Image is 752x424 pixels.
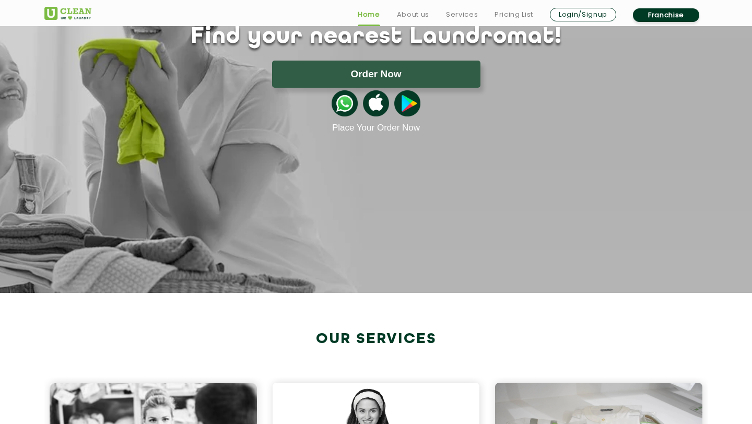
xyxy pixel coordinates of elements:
[44,331,708,348] h2: Our Services
[358,8,380,21] a: Home
[550,8,616,21] a: Login/Signup
[332,90,358,116] img: whatsappicon.png
[37,24,715,50] h1: Find your nearest Laundromat!
[272,61,480,88] button: Order Now
[394,90,420,116] img: playstoreicon.png
[332,123,420,133] a: Place Your Order Now
[44,7,91,20] img: UClean Laundry and Dry Cleaning
[446,8,478,21] a: Services
[397,8,429,21] a: About us
[495,8,533,21] a: Pricing List
[633,8,699,22] a: Franchise
[363,90,389,116] img: apple-icon.png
